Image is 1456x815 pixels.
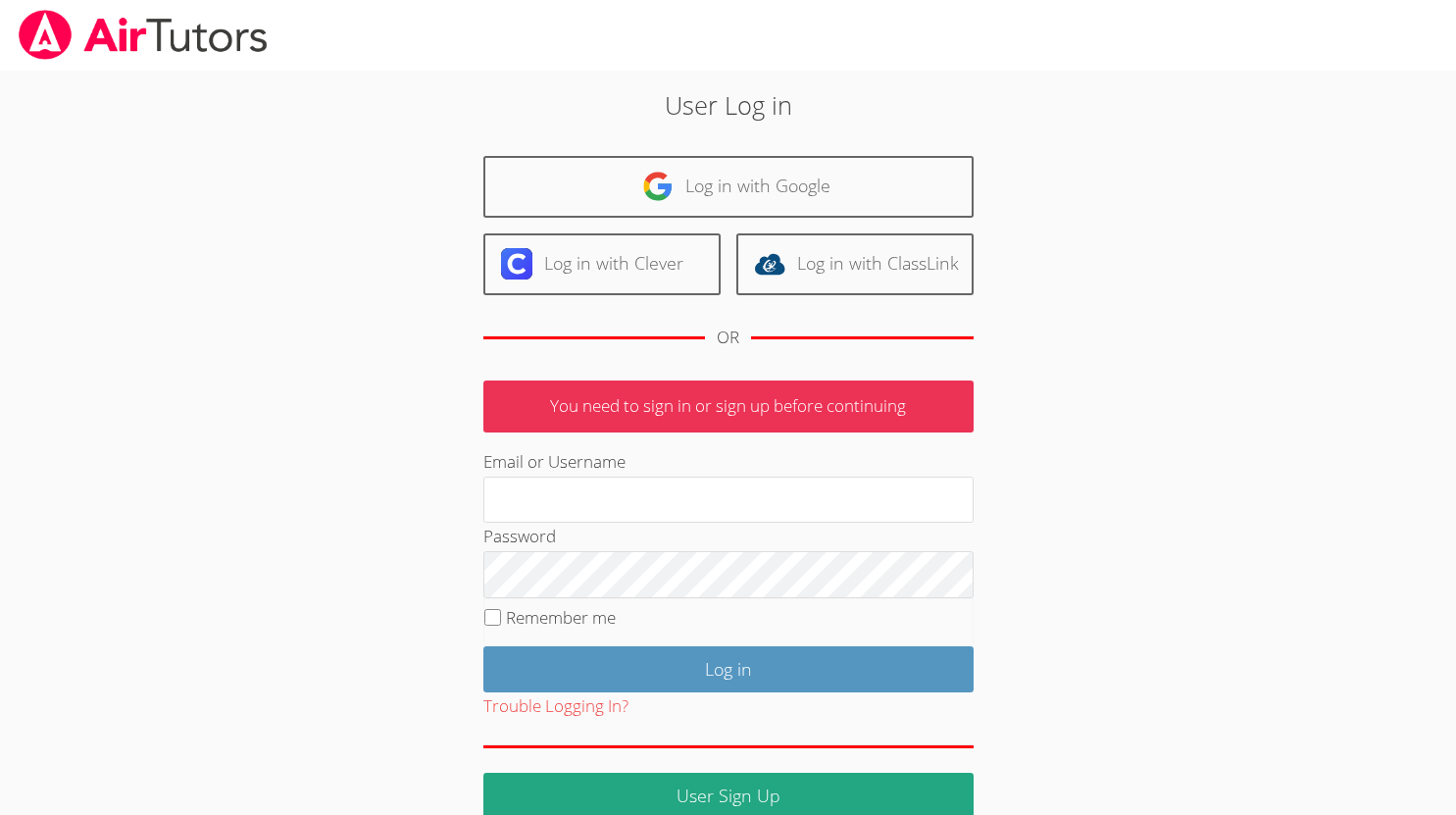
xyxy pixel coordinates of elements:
a: Log in with Clever [483,233,721,295]
label: Email or Username [483,450,626,473]
a: Log in with ClassLink [736,233,974,295]
div: OR [717,324,739,352]
img: clever-logo-6eab21bc6e7a338710f1a6ff85c0baf02591cd810cc4098c63d3a4b26e2feb20.svg [501,248,532,280]
button: Trouble Logging In? [483,692,628,721]
label: Remember me [506,606,616,629]
img: google-logo-50288ca7cdecda66e5e0955fdab243c47b7ad437acaf1139b6f446037453330a.svg [642,171,674,202]
label: Password [483,525,556,547]
img: airtutors_banner-c4298cdbf04f3fff15de1276eac7730deb9818008684d7c2e4769d2f7ddbe033.png [17,10,270,60]
a: Log in with Google [483,156,974,218]
input: Log in [483,646,974,692]
p: You need to sign in or sign up before continuing [483,381,974,433]
h2: User Log in [335,86,1122,124]
img: classlink-logo-d6bb404cc1216ec64c9a2012d9dc4662098be43eaf13dc465df04b49fa7ab582.svg [754,248,785,280]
